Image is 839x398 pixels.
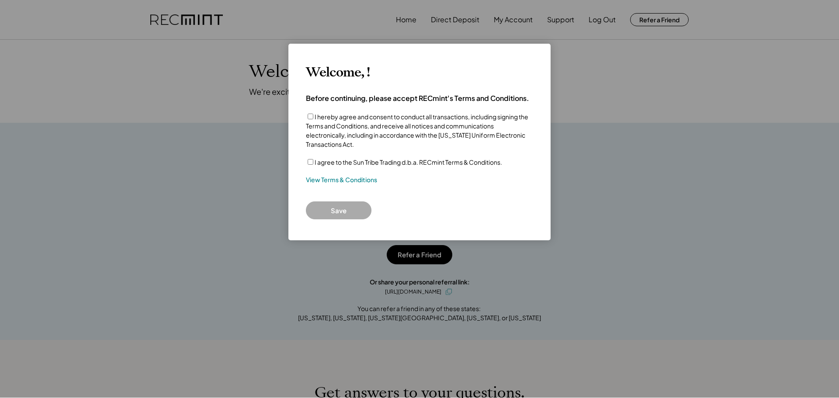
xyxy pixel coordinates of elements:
[315,158,502,166] label: I agree to the Sun Tribe Trading d.b.a. RECmint Terms & Conditions.
[306,176,377,184] a: View Terms & Conditions
[306,93,529,103] h4: Before continuing, please accept RECmint's Terms and Conditions.
[306,201,371,219] button: Save
[306,113,528,148] label: I hereby agree and consent to conduct all transactions, including signing the Terms and Condition...
[306,65,370,80] h3: Welcome, !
